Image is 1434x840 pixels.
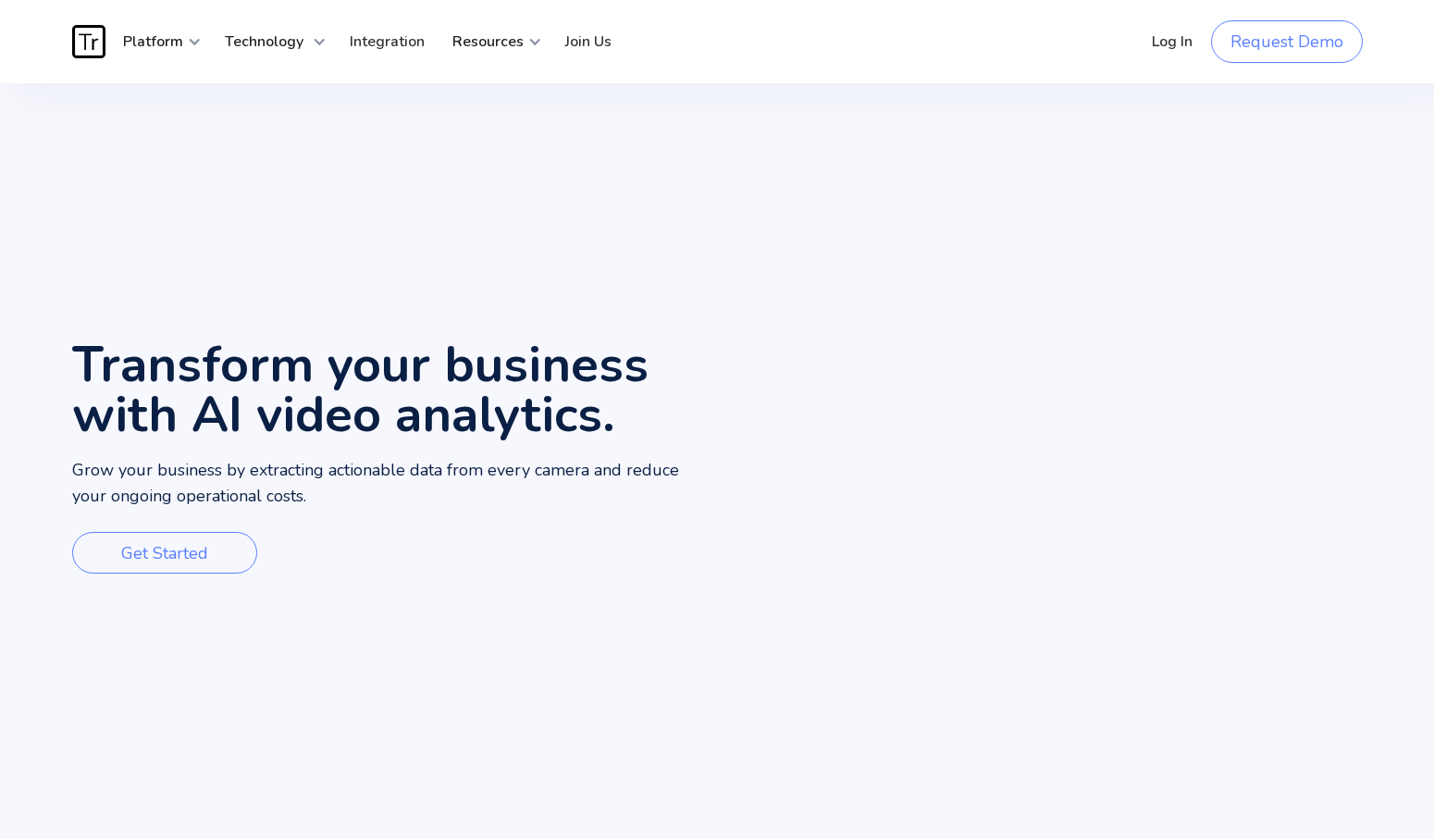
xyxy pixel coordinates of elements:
img: Traces Logo [72,25,105,58]
div: Resources [439,14,542,69]
div: Platform [109,14,202,69]
strong: Technology [225,31,303,52]
strong: Resources [452,31,524,52]
strong: Platform [123,31,183,52]
a: Log In [1138,14,1206,69]
h1: Transform your business with AI video analytics. [72,340,718,439]
a: Join Us [551,14,625,69]
a: Integration [336,14,439,69]
div: Technology [211,14,327,69]
a: Get Started [72,532,257,574]
p: Grow your business by extracting actionable data from every camera and reduce your ongoing operat... [72,458,718,510]
video: Your browser does not support the video tag. [717,83,1434,839]
a: home [72,25,109,58]
a: Request Demo [1211,20,1363,63]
